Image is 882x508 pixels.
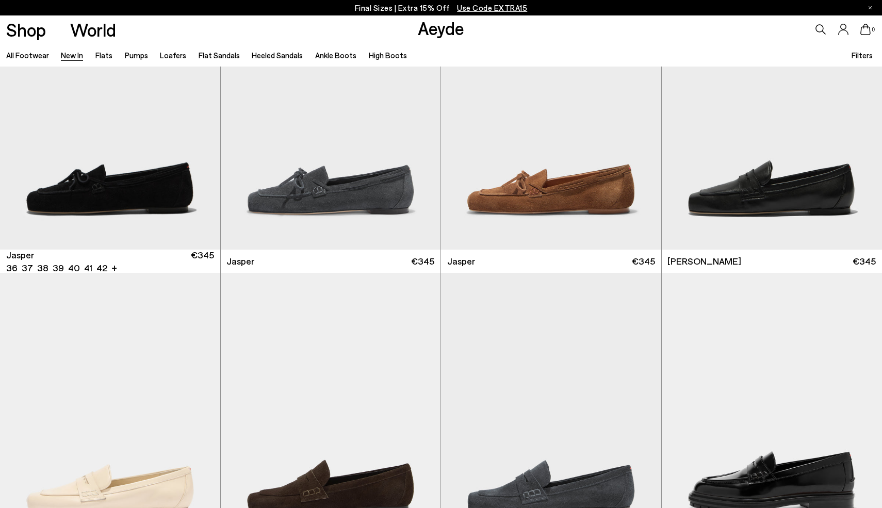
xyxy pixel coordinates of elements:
span: €345 [191,249,214,274]
li: 42 [96,261,107,274]
a: Heeled Sandals [252,51,303,60]
li: 36 [6,261,18,274]
ul: variant [6,261,104,274]
span: €345 [632,255,655,268]
span: [PERSON_NAME] [667,255,741,268]
span: Navigate to /collections/ss25-final-sizes [457,3,527,12]
a: All Footwear [6,51,49,60]
li: 39 [53,261,64,274]
a: Shop [6,21,46,39]
a: Aeyde [418,17,464,39]
p: Final Sizes | Extra 15% Off [355,2,528,14]
a: World [70,21,116,39]
li: 40 [68,261,80,274]
a: 0 [860,24,871,35]
a: Ankle Boots [315,51,356,60]
a: Loafers [160,51,186,60]
span: 0 [871,27,876,32]
span: Jasper [226,255,254,268]
span: Jasper [6,249,34,261]
a: Pumps [125,51,148,60]
a: Flat Sandals [199,51,240,60]
a: Jasper €345 [441,250,661,273]
a: High Boots [369,51,407,60]
a: Flats [95,51,112,60]
li: 37 [22,261,33,274]
span: €345 [411,255,434,268]
li: 38 [37,261,48,274]
li: + [111,260,117,274]
a: New In [61,51,83,60]
li: 41 [84,261,92,274]
span: Filters [852,51,873,60]
span: €345 [853,255,876,268]
a: Jasper €345 [221,250,441,273]
span: Jasper [447,255,475,268]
